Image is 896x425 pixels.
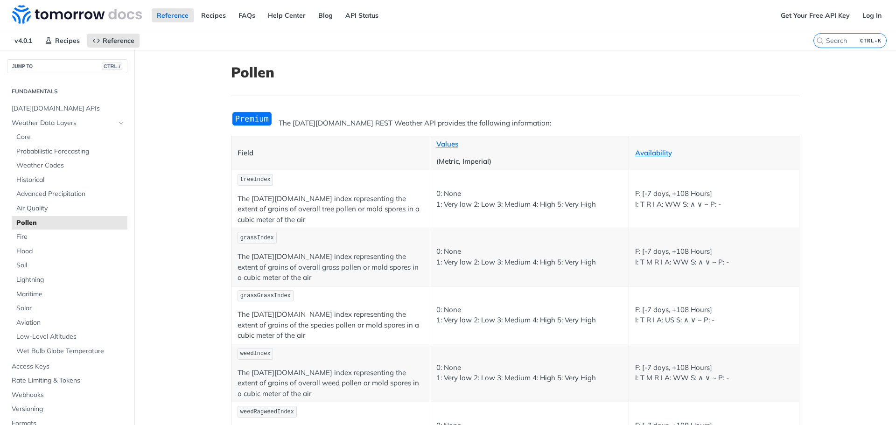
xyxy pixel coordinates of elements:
span: grassGrassIndex [240,293,291,299]
span: Access Keys [12,362,125,371]
kbd: CTRL-K [858,36,884,45]
a: Recipes [40,34,85,48]
a: Maritime [12,287,127,301]
a: Fire [12,230,127,244]
p: The [DATE][DOMAIN_NAME] index representing the extent of grains of overall tree pollen or mold sp... [238,194,424,225]
a: Reference [152,8,194,22]
a: Advanced Precipitation [12,187,127,201]
a: Wet Bulb Globe Temperature [12,344,127,358]
span: [DATE][DOMAIN_NAME] APIs [12,104,125,113]
p: The [DATE][DOMAIN_NAME] index representing the extent of grains of overall grass pollen or mold s... [238,251,424,283]
a: Log In [857,8,887,22]
a: Recipes [196,8,231,22]
a: Air Quality [12,202,127,216]
span: Historical [16,175,125,185]
a: API Status [340,8,384,22]
span: Weather Data Layers [12,118,115,128]
a: Lightning [12,273,127,287]
p: 0: None 1: Very low 2: Low 3: Medium 4: High 5: Very High [436,246,623,267]
span: Pollen [16,218,125,228]
p: F: [-7 days, +108 Hours] I: T M R I A: WW S: ∧ ∨ ~ P: - [635,246,793,267]
span: Soil [16,261,125,270]
span: Probabilistic Forecasting [16,147,125,156]
a: Webhooks [7,388,127,402]
span: Rate Limiting & Tokens [12,376,125,385]
span: Webhooks [12,390,125,400]
a: Core [12,130,127,144]
a: Reference [87,34,140,48]
span: Advanced Precipitation [16,189,125,199]
a: Solar [12,301,127,315]
button: Hide subpages for Weather Data Layers [118,119,125,127]
p: F: [-7 days, +108 Hours] I: T R I A: US S: ∧ ∨ ~ P: - [635,305,793,326]
a: Flood [12,244,127,258]
span: Versioning [12,404,125,414]
span: Maritime [16,290,125,299]
p: (Metric, Imperial) [436,156,623,167]
p: The [DATE][DOMAIN_NAME] REST Weather API provides the following information: [231,118,799,129]
a: Rate Limiting & Tokens [7,374,127,388]
a: Access Keys [7,360,127,374]
a: Historical [12,173,127,187]
a: Low-Level Altitudes [12,330,127,344]
p: Field [238,148,424,159]
p: The [DATE][DOMAIN_NAME] index representing the extent of grains of the species pollen or mold spo... [238,309,424,341]
svg: Search [816,37,824,44]
p: The [DATE][DOMAIN_NAME] index representing the extent of grains of overall weed pollen or mold sp... [238,368,424,399]
p: F: [-7 days, +108 Hours] I: T M R I A: WW S: ∧ ∨ ~ P: - [635,362,793,383]
p: 0: None 1: Very low 2: Low 3: Medium 4: High 5: Very High [436,188,623,209]
span: weedRagweedIndex [240,409,294,415]
span: treeIndex [240,176,271,183]
span: Aviation [16,318,125,327]
span: Lightning [16,275,125,285]
a: Aviation [12,316,127,330]
p: 0: None 1: Very low 2: Low 3: Medium 4: High 5: Very High [436,305,623,326]
a: Availability [635,148,672,157]
img: Tomorrow.io Weather API Docs [12,5,142,24]
span: v4.0.1 [9,34,37,48]
span: Wet Bulb Globe Temperature [16,347,125,356]
span: CTRL-/ [102,63,122,70]
a: [DATE][DOMAIN_NAME] APIs [7,102,127,116]
button: JUMP TOCTRL-/ [7,59,127,73]
h2: Fundamentals [7,87,127,96]
a: Help Center [263,8,311,22]
span: Solar [16,304,125,313]
a: Blog [313,8,338,22]
a: Weather Codes [12,159,127,173]
h1: Pollen [231,64,799,81]
span: Flood [16,247,125,256]
a: Soil [12,258,127,272]
a: Probabilistic Forecasting [12,145,127,159]
p: F: [-7 days, +108 Hours] I: T R I A: WW S: ∧ ∨ ~ P: - [635,188,793,209]
p: 0: None 1: Very low 2: Low 3: Medium 4: High 5: Very High [436,362,623,383]
a: Pollen [12,216,127,230]
span: Fire [16,232,125,242]
a: Get Your Free API Key [776,8,855,22]
span: Core [16,132,125,142]
span: Reference [103,36,134,45]
span: weedIndex [240,350,271,357]
span: Air Quality [16,204,125,213]
span: Weather Codes [16,161,125,170]
a: Weather Data LayersHide subpages for Weather Data Layers [7,116,127,130]
span: Low-Level Altitudes [16,332,125,341]
a: Versioning [7,402,127,416]
a: Values [436,139,458,148]
a: FAQs [233,8,260,22]
span: Recipes [55,36,80,45]
span: grassIndex [240,235,274,241]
